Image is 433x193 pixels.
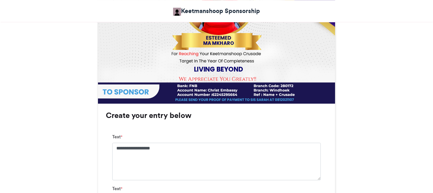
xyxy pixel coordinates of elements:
[173,8,181,16] img: Keetmanshoop Sponsorship
[106,112,327,119] h3: Create your entry below
[190,40,248,47] div: MA MKHARO
[112,134,122,140] label: Text
[173,6,260,16] a: Keetmanshoop Sponsorship
[190,65,248,83] div: LIVING BEYOND CELL
[112,185,122,192] label: Text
